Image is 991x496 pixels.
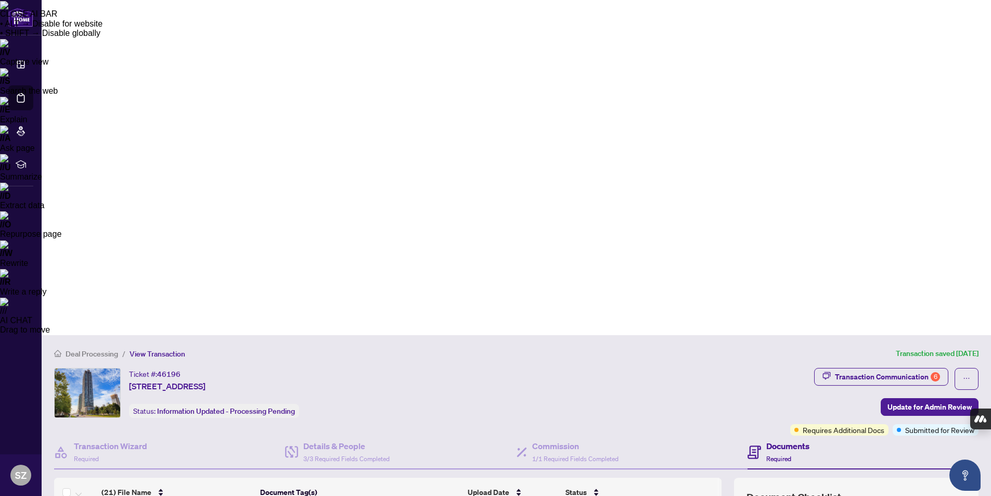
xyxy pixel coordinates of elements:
span: [STREET_ADDRESS] [129,380,205,392]
span: 46196 [157,370,181,379]
button: Open asap [949,460,981,491]
span: home [54,350,61,357]
span: 3/3 Required Fields Completed [303,455,390,463]
span: Required [766,455,791,463]
button: Transaction Communication6 [814,368,948,386]
h4: Commission [532,440,619,452]
span: Information Updated - Processing Pending [157,406,295,416]
span: Update for Admin Review [887,399,972,415]
span: Requires Additional Docs [803,424,884,436]
li: / [122,348,125,360]
span: 1/1 Required Fields Completed [532,455,619,463]
div: 6 [931,372,940,381]
img: IMG-W12274965_1.jpg [55,368,120,417]
h4: Documents [766,440,809,452]
button: Update for Admin Review [881,398,979,416]
span: ellipsis [963,375,970,382]
div: Ticket #: [129,368,181,380]
span: View Transaction [130,349,185,359]
h4: Details & People [303,440,390,452]
article: Transaction saved [DATE] [896,348,979,360]
span: Submitted for Review [905,424,974,436]
span: SZ [15,468,27,482]
div: Transaction Communication [835,368,940,385]
span: Required [74,455,99,463]
div: Status: [129,404,299,418]
span: Deal Processing [66,349,118,359]
h4: Transaction Wizard [74,440,147,452]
